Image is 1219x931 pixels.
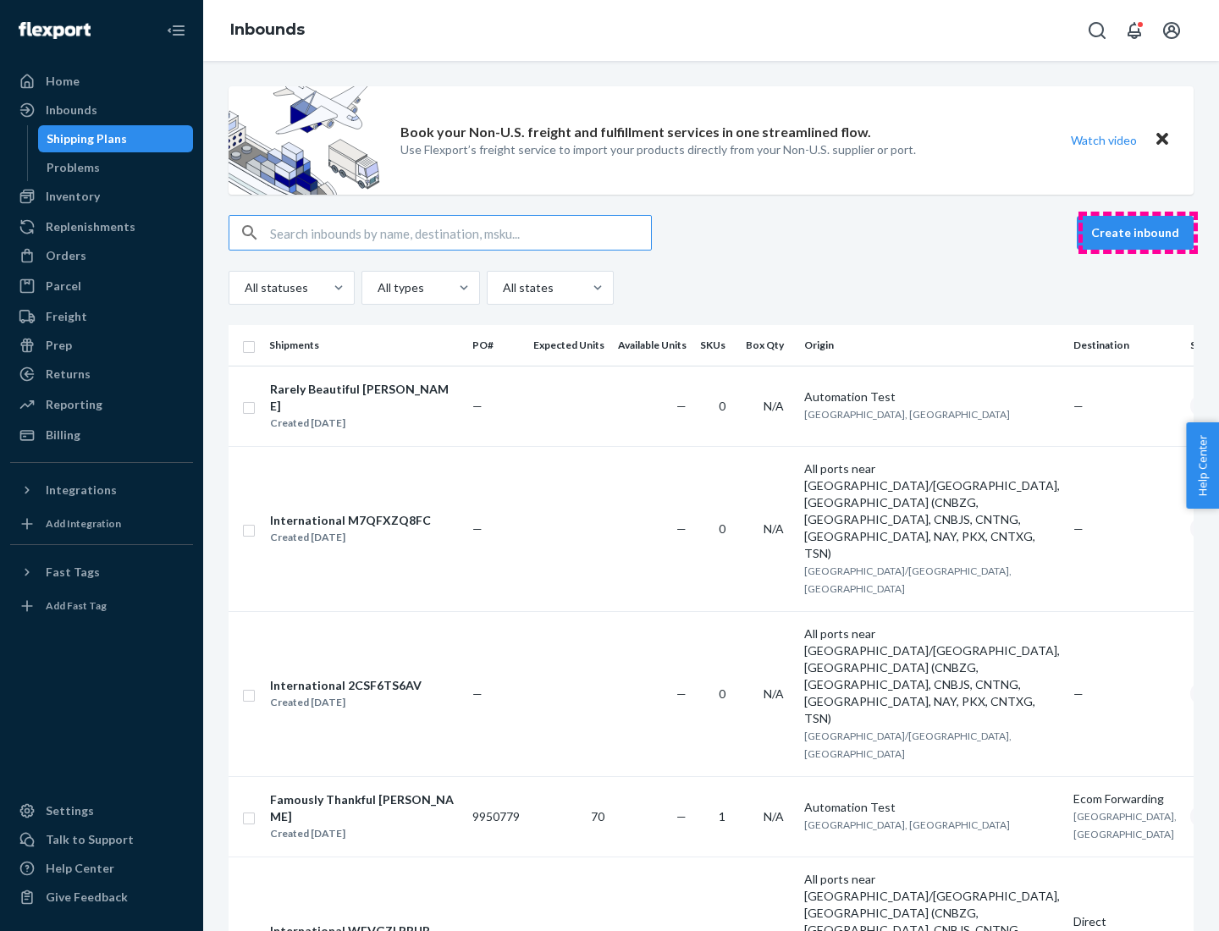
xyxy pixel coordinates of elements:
[270,216,651,250] input: Search inbounds by name, destination, msku...
[270,381,458,415] div: Rarely Beautiful [PERSON_NAME]
[376,279,378,296] input: All types
[693,325,739,366] th: SKUs
[764,809,784,824] span: N/A
[46,482,117,499] div: Integrations
[270,677,422,694] div: International 2CSF6TS6AV
[611,325,693,366] th: Available Units
[501,279,503,296] input: All states
[270,791,458,825] div: Famously Thankful [PERSON_NAME]
[270,512,431,529] div: International M7QFXZQ8FC
[10,273,193,300] a: Parcel
[10,242,193,269] a: Orders
[270,825,458,842] div: Created [DATE]
[1073,686,1084,701] span: —
[10,361,193,388] a: Returns
[159,14,193,47] button: Close Navigation
[764,686,784,701] span: N/A
[46,564,100,581] div: Fast Tags
[46,396,102,413] div: Reporting
[10,391,193,418] a: Reporting
[10,884,193,911] button: Give Feedback
[19,22,91,39] img: Flexport logo
[46,188,100,205] div: Inventory
[804,460,1060,562] div: All ports near [GEOGRAPHIC_DATA]/[GEOGRAPHIC_DATA], [GEOGRAPHIC_DATA] (CNBZG, [GEOGRAPHIC_DATA], ...
[10,797,193,824] a: Settings
[1186,422,1219,509] button: Help Center
[46,247,86,264] div: Orders
[591,809,604,824] span: 70
[739,325,797,366] th: Box Qty
[804,818,1010,831] span: [GEOGRAPHIC_DATA], [GEOGRAPHIC_DATA]
[764,521,784,536] span: N/A
[472,686,483,701] span: —
[38,125,194,152] a: Shipping Plans
[10,332,193,359] a: Prep
[472,399,483,413] span: —
[804,799,1060,816] div: Automation Test
[676,399,687,413] span: —
[46,831,134,848] div: Talk to Support
[1073,521,1084,536] span: —
[719,686,725,701] span: 0
[1073,810,1177,840] span: [GEOGRAPHIC_DATA], [GEOGRAPHIC_DATA]
[243,279,245,296] input: All statuses
[1067,325,1183,366] th: Destination
[10,421,193,449] a: Billing
[10,510,193,537] a: Add Integration
[270,529,431,546] div: Created [DATE]
[46,102,97,118] div: Inbounds
[10,213,193,240] a: Replenishments
[270,415,458,432] div: Created [DATE]
[46,73,80,90] div: Home
[1151,128,1173,152] button: Close
[46,516,121,531] div: Add Integration
[47,130,127,147] div: Shipping Plans
[804,408,1010,421] span: [GEOGRAPHIC_DATA], [GEOGRAPHIC_DATA]
[46,427,80,443] div: Billing
[1080,14,1114,47] button: Open Search Box
[46,366,91,383] div: Returns
[804,388,1060,405] div: Automation Test
[262,325,466,366] th: Shipments
[797,325,1067,366] th: Origin
[1073,913,1177,930] div: Direct
[47,159,100,176] div: Problems
[1073,791,1177,807] div: Ecom Forwarding
[10,826,193,853] a: Talk to Support
[1117,14,1151,47] button: Open notifications
[804,565,1012,595] span: [GEOGRAPHIC_DATA]/[GEOGRAPHIC_DATA], [GEOGRAPHIC_DATA]
[10,96,193,124] a: Inbounds
[217,6,318,55] ol: breadcrumbs
[270,694,422,711] div: Created [DATE]
[719,521,725,536] span: 0
[676,686,687,701] span: —
[719,809,725,824] span: 1
[46,337,72,354] div: Prep
[10,68,193,95] a: Home
[1155,14,1189,47] button: Open account menu
[46,218,135,235] div: Replenishments
[1077,216,1194,250] button: Create inbound
[400,141,916,158] p: Use Flexport’s freight service to import your products directly from your Non-U.S. supplier or port.
[804,625,1060,727] div: All ports near [GEOGRAPHIC_DATA]/[GEOGRAPHIC_DATA], [GEOGRAPHIC_DATA] (CNBZG, [GEOGRAPHIC_DATA], ...
[527,325,611,366] th: Expected Units
[466,325,527,366] th: PO#
[676,809,687,824] span: —
[676,521,687,536] span: —
[10,559,193,586] button: Fast Tags
[472,521,483,536] span: —
[230,20,305,39] a: Inbounds
[46,278,81,295] div: Parcel
[764,399,784,413] span: N/A
[804,730,1012,760] span: [GEOGRAPHIC_DATA]/[GEOGRAPHIC_DATA], [GEOGRAPHIC_DATA]
[46,802,94,819] div: Settings
[46,308,87,325] div: Freight
[10,855,193,882] a: Help Center
[719,399,725,413] span: 0
[46,598,107,613] div: Add Fast Tag
[46,889,128,906] div: Give Feedback
[466,776,527,857] td: 9950779
[10,183,193,210] a: Inventory
[46,860,114,877] div: Help Center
